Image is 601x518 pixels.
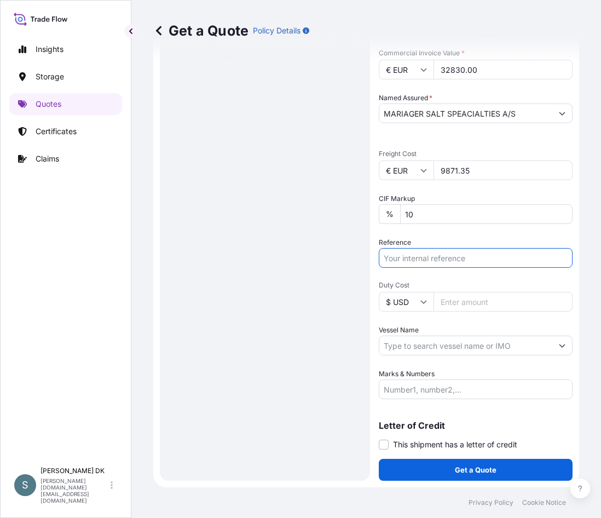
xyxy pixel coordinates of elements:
[253,25,300,36] p: Policy Details
[379,369,435,379] label: Marks & Numbers
[41,467,108,475] p: [PERSON_NAME] DK
[400,204,573,224] input: Enter percentage
[379,421,573,430] p: Letter of Credit
[434,160,573,180] input: Enter amount
[36,153,59,164] p: Claims
[36,126,77,137] p: Certificates
[9,120,122,142] a: Certificates
[379,93,432,103] label: Named Assured
[9,38,122,60] a: Insights
[455,464,496,475] p: Get a Quote
[434,60,573,79] input: Type amount
[469,498,513,507] a: Privacy Policy
[379,237,411,248] label: Reference
[522,498,566,507] a: Cookie Notice
[379,149,573,158] span: Freight Cost
[379,336,552,355] input: Type to search vessel name or IMO
[22,480,28,491] span: S
[153,22,249,39] p: Get a Quote
[36,44,63,55] p: Insights
[379,204,400,224] div: %
[393,439,517,450] span: This shipment has a letter of credit
[379,248,573,268] input: Your internal reference
[379,281,573,290] span: Duty Cost
[41,477,108,504] p: [PERSON_NAME][DOMAIN_NAME][EMAIL_ADDRESS][DOMAIN_NAME]
[379,193,415,204] label: CIF Markup
[379,103,552,123] input: Full name
[552,103,572,123] button: Show suggestions
[9,93,122,115] a: Quotes
[9,148,122,170] a: Claims
[379,325,419,336] label: Vessel Name
[434,292,573,312] input: Enter amount
[379,379,573,399] input: Number1, number2,...
[36,71,64,82] p: Storage
[552,336,572,355] button: Show suggestions
[36,99,61,110] p: Quotes
[379,459,573,481] button: Get a Quote
[9,66,122,88] a: Storage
